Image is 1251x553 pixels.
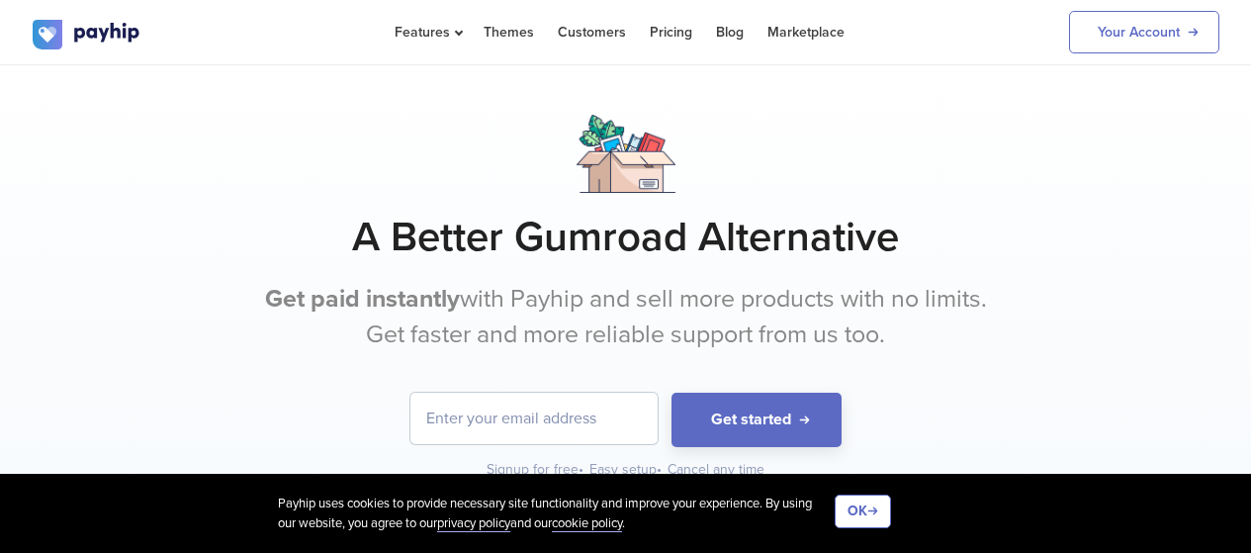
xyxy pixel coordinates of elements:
[278,495,835,533] div: Payhip uses cookies to provide necessary site functionality and improve your experience. By using...
[395,24,460,41] span: Features
[671,393,842,447] button: Get started
[657,461,662,478] span: •
[579,461,583,478] span: •
[33,20,141,49] img: logo.svg
[437,515,510,532] a: privacy policy
[552,515,622,532] a: cookie policy
[487,460,585,480] div: Signup for free
[255,282,997,352] p: with Payhip and sell more products with no limits. Get faster and more reliable support from us too.
[589,460,664,480] div: Easy setup
[410,393,658,444] input: Enter your email address
[577,115,675,193] img: box.png
[33,213,1219,262] h1: A Better Gumroad Alternative
[265,284,460,314] b: Get paid instantly
[1069,11,1219,53] a: Your Account
[835,495,891,528] button: OK
[668,460,764,480] div: Cancel any time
